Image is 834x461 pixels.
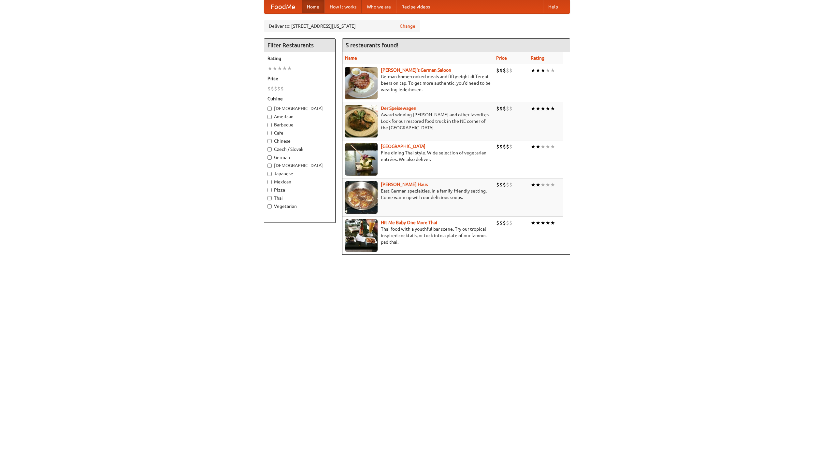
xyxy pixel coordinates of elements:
a: Der Speisewagen [381,106,416,111]
li: ★ [277,65,282,72]
li: $ [503,143,506,150]
a: Recipe videos [396,0,435,13]
li: ★ [531,105,536,112]
a: Name [345,55,357,61]
label: Thai [267,195,332,201]
li: $ [499,181,503,188]
li: ★ [545,67,550,74]
li: $ [499,219,503,226]
li: ★ [540,181,545,188]
li: $ [496,181,499,188]
input: Mexican [267,180,272,184]
li: $ [503,67,506,74]
li: $ [506,219,509,226]
li: ★ [540,219,545,226]
a: Price [496,55,507,61]
a: [PERSON_NAME]'s German Saloon [381,67,451,73]
li: ★ [540,67,545,74]
li: $ [509,219,512,226]
h5: Rating [267,55,332,62]
li: ★ [545,219,550,226]
li: ★ [550,143,555,150]
a: [PERSON_NAME] Haus [381,182,428,187]
input: Barbecue [267,123,272,127]
label: American [267,113,332,120]
p: East German specialties, in a family-friendly setting. Come warm up with our delicious soups. [345,188,491,201]
li: $ [274,85,277,92]
li: ★ [282,65,287,72]
li: $ [506,67,509,74]
label: Chinese [267,138,332,144]
li: ★ [272,65,277,72]
li: ★ [550,219,555,226]
li: $ [277,85,280,92]
h4: Filter Restaurants [264,39,335,52]
li: $ [271,85,274,92]
img: satay.jpg [345,143,378,176]
li: ★ [545,105,550,112]
li: ★ [536,219,540,226]
li: ★ [536,143,540,150]
li: ★ [531,219,536,226]
li: ★ [550,105,555,112]
input: Czech / Slovak [267,147,272,151]
li: ★ [536,67,540,74]
li: $ [499,143,503,150]
li: $ [503,181,506,188]
li: $ [499,67,503,74]
li: ★ [540,143,545,150]
p: Fine dining Thai-style. Wide selection of vegetarian entrées. We also deliver. [345,150,491,163]
label: German [267,154,332,161]
li: $ [496,67,499,74]
label: [DEMOGRAPHIC_DATA] [267,162,332,169]
input: Chinese [267,139,272,143]
label: [DEMOGRAPHIC_DATA] [267,105,332,112]
li: ★ [550,181,555,188]
input: [DEMOGRAPHIC_DATA] [267,107,272,111]
a: Who we are [362,0,396,13]
li: ★ [536,105,540,112]
li: $ [496,105,499,112]
li: $ [506,105,509,112]
label: Cafe [267,130,332,136]
li: $ [496,143,499,150]
img: kohlhaus.jpg [345,181,378,214]
li: $ [499,105,503,112]
li: ★ [545,181,550,188]
h5: Price [267,75,332,82]
a: [GEOGRAPHIC_DATA] [381,144,425,149]
li: $ [503,105,506,112]
li: ★ [545,143,550,150]
li: ★ [267,65,272,72]
input: [DEMOGRAPHIC_DATA] [267,164,272,168]
a: Rating [531,55,544,61]
label: Japanese [267,170,332,177]
p: Thai food with a youthful bar scene. Try our tropical inspired cocktails, or tuck into a plate of... [345,226,491,245]
li: $ [496,219,499,226]
li: ★ [531,67,536,74]
a: Hit Me Baby One More Thai [381,220,437,225]
li: ★ [531,143,536,150]
li: ★ [540,105,545,112]
li: $ [509,143,512,150]
input: Japanese [267,172,272,176]
a: FoodMe [264,0,302,13]
ng-pluralize: 5 restaurants found! [346,42,398,48]
div: Deliver to: [STREET_ADDRESS][US_STATE] [264,20,420,32]
input: Pizza [267,188,272,192]
li: ★ [287,65,292,72]
img: speisewagen.jpg [345,105,378,137]
li: $ [280,85,284,92]
li: $ [506,181,509,188]
li: $ [509,67,512,74]
p: German home-cooked meals and fifty-eight different beers on tap. To get more authentic, you'd nee... [345,73,491,93]
h5: Cuisine [267,95,332,102]
label: Mexican [267,179,332,185]
a: Change [400,23,415,29]
li: $ [506,143,509,150]
input: Vegetarian [267,204,272,209]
